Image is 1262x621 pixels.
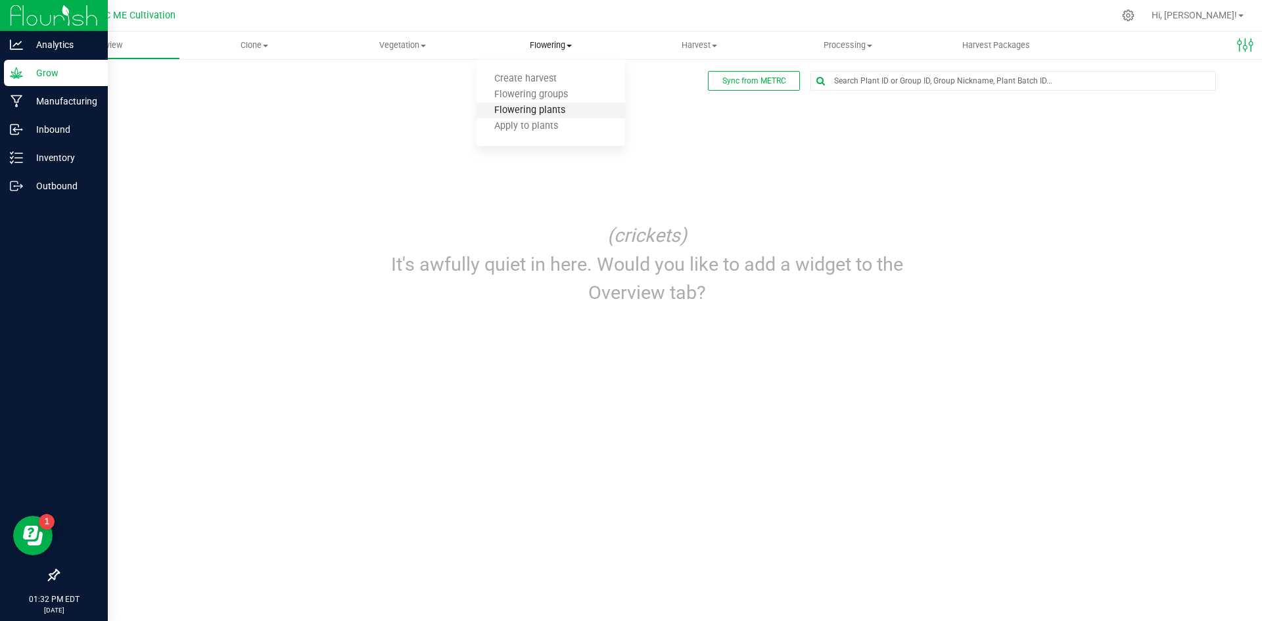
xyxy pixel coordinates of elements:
inline-svg: Outbound [10,179,23,193]
a: Harvest [625,32,774,59]
span: Create harvest [477,74,574,85]
p: [DATE] [6,605,102,615]
span: Harvest [626,39,773,51]
a: Clone [180,32,329,59]
p: It's awfully quiet in here. Would you like to add a widget to the Overview tab? [360,250,935,307]
inline-svg: Inbound [10,123,23,136]
span: Processing [774,39,922,51]
div: Manage settings [1120,9,1136,22]
input: Search Plant ID or Group ID, Group Nickname, Plant Batch ID... [811,72,1215,90]
inline-svg: Grow [10,66,23,80]
button: Sync from METRC [708,71,800,91]
span: Harvest Packages [945,39,1048,51]
span: Flowering plants [477,105,583,116]
span: Apply to plants [477,121,576,132]
span: Flowering [477,39,625,51]
a: Vegetation [329,32,477,59]
a: Flowering Create harvest Flowering groups Flowering plants Apply to plants [477,32,625,59]
p: Analytics [23,37,102,53]
inline-svg: Manufacturing [10,95,23,108]
inline-svg: Analytics [10,38,23,51]
p: Inbound [23,122,102,137]
iframe: Resource center unread badge [39,514,55,530]
span: Hi, [PERSON_NAME]! [1152,10,1237,20]
inline-svg: Inventory [10,151,23,164]
span: Sync from METRC [722,76,786,85]
iframe: Resource center [13,516,53,555]
span: Vegetation [329,39,477,51]
p: 01:32 PM EDT [6,593,102,605]
span: Flowering groups [477,89,586,101]
p: Grow [23,65,102,81]
p: Manufacturing [23,93,102,109]
span: SBC ME Cultivation [93,10,175,21]
i: (crickets) [607,224,687,246]
span: Clone [181,39,328,51]
p: Inventory [23,150,102,166]
a: Harvest Packages [922,32,1071,59]
p: Outbound [23,178,102,194]
a: Processing [774,32,922,59]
